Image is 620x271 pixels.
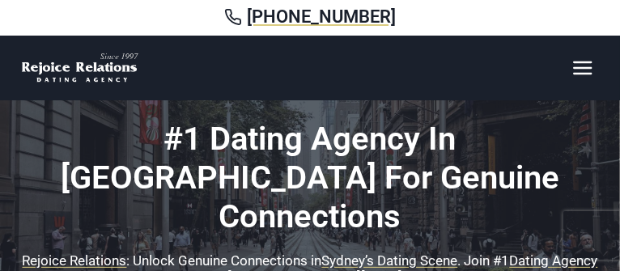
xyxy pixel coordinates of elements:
[23,252,127,269] a: Rejoice Relations
[19,120,601,236] h1: #1 Dating Agency in [GEOGRAPHIC_DATA] for Genuine Connections
[322,252,458,269] a: Sydney’s Dating Scene
[247,6,396,28] span: [PHONE_NUMBER]
[564,52,601,83] button: Open menu
[19,52,141,85] img: Rejoice Relations
[19,6,601,28] a: [PHONE_NUMBER]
